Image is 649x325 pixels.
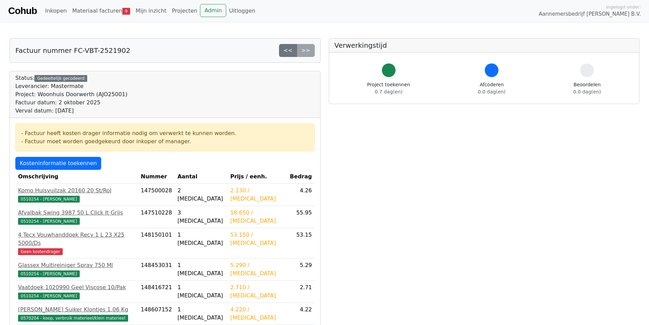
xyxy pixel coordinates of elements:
[478,81,506,95] div: Afcoderen
[177,231,225,247] div: 1 [MEDICAL_DATA]
[18,209,135,225] a: Afvalbak Swing 3987 50 L Click It Grijs0510254 - [PERSON_NAME]
[18,187,135,203] a: Komo Huisvuilzak 20160 20 St/Rol0510254 - [PERSON_NAME]
[573,89,601,94] span: 0.0 dag(en)
[21,137,309,146] div: - Factuur moet worden goedgekeurd door inkoper of manager.
[539,10,641,18] span: Aannemersbedrijf [PERSON_NAME] B.V.
[335,41,634,49] h5: Verwerkingstijd
[375,89,402,94] span: 0.7 dag(en)
[18,306,135,322] a: [PERSON_NAME] Suiker Klontjes 1,06 Kg0570204 - koop, verbruik materieel/klein materieel
[367,81,410,95] div: Project toekennen
[42,4,69,18] a: Inkopen
[287,303,315,325] td: 4.22
[287,228,315,258] td: 53.15
[606,4,641,10] span: Ingelogd onder:
[138,258,175,281] td: 148453031
[177,261,225,278] div: 1 [MEDICAL_DATA]
[573,81,601,95] div: Beoordelen
[18,306,135,314] div: [PERSON_NAME] Suiker Klontjes 1,06 Kg
[138,170,175,184] th: Nummer
[230,231,284,247] div: 53.150 / [MEDICAL_DATA]
[69,4,133,18] a: Materiaal facturen9
[138,303,175,325] td: 148607152
[15,74,127,115] div: Status:
[287,170,315,184] th: Bedrag
[200,4,226,17] a: Admin
[15,46,130,55] h5: Factuur nummer FC-VBT-2521902
[138,206,175,228] td: 147510228
[21,129,309,137] div: - Factuur heeft kosten drager informatie nodig om verwerkt te kunnen worden.
[8,3,37,19] a: Cohub
[177,306,225,322] div: 1 [MEDICAL_DATA]
[34,75,87,82] div: Gedeeltelijk gecodeerd
[15,82,127,90] div: Leverancier: Mastermate
[18,293,80,299] span: 0510254 - [PERSON_NAME]
[18,231,135,247] div: 4 Tecx Vouwhanddoek Recy 1 L 23 X25 5000/Ds
[287,206,315,228] td: 55.95
[18,187,135,195] div: Komo Huisvuilzak 20160 20 St/Rol
[18,218,80,225] span: 0510254 - [PERSON_NAME]
[18,283,135,300] a: Vaatdoek 1020990 Geel Viscose 10/Pak0510254 - [PERSON_NAME]
[18,248,63,255] span: Geen kostendrager
[18,196,80,203] span: 0510254 - [PERSON_NAME]
[18,283,135,292] div: Vaatdoek 1020990 Geel Viscose 10/Pak
[226,4,258,18] a: Uitloggen
[230,209,284,225] div: 18.650 / [MEDICAL_DATA]
[15,157,101,170] a: Kosteninformatie toekennen
[18,270,80,277] span: 0510254 - [PERSON_NAME]
[228,170,287,184] th: Prijs / eenh.
[230,306,284,322] div: 4.220 / [MEDICAL_DATA]
[230,187,284,203] div: 2.130 / [MEDICAL_DATA]
[133,4,169,18] a: Mijn inzicht
[230,283,284,300] div: 2.710 / [MEDICAL_DATA]
[169,4,200,18] a: Projecten
[18,209,135,217] div: Afvalbak Swing 3987 50 L Click It Grijs
[15,107,127,115] div: Verval datum: [DATE]
[177,283,225,300] div: 1 [MEDICAL_DATA]
[15,170,138,184] th: Omschrijving
[18,261,135,269] div: Glassex Multireiniger Spray 750 Ml
[287,184,315,206] td: 4.26
[138,184,175,206] td: 147500028
[287,281,315,303] td: 2.71
[478,89,506,94] span: 0.0 dag(en)
[177,187,225,203] div: 2 [MEDICAL_DATA]
[15,90,127,99] div: Project: Woonhuis Doorwerth (AJO25001)
[177,209,225,225] div: 3 [MEDICAL_DATA]
[287,258,315,281] td: 5.29
[122,8,130,15] span: 9
[18,315,128,322] span: 0570204 - koop, verbruik materieel/klein materieel
[175,170,228,184] th: Aantal
[138,281,175,303] td: 148416721
[15,99,127,107] div: Factuur datum: 2 oktober 2025
[138,228,175,258] td: 148150101
[279,44,297,57] a: <<
[230,261,284,278] div: 5.290 / [MEDICAL_DATA]
[18,261,135,278] a: Glassex Multireiniger Spray 750 Ml0510254 - [PERSON_NAME]
[18,231,135,255] a: 4 Tecx Vouwhanddoek Recy 1 L 23 X25 5000/DsGeen kostendrager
